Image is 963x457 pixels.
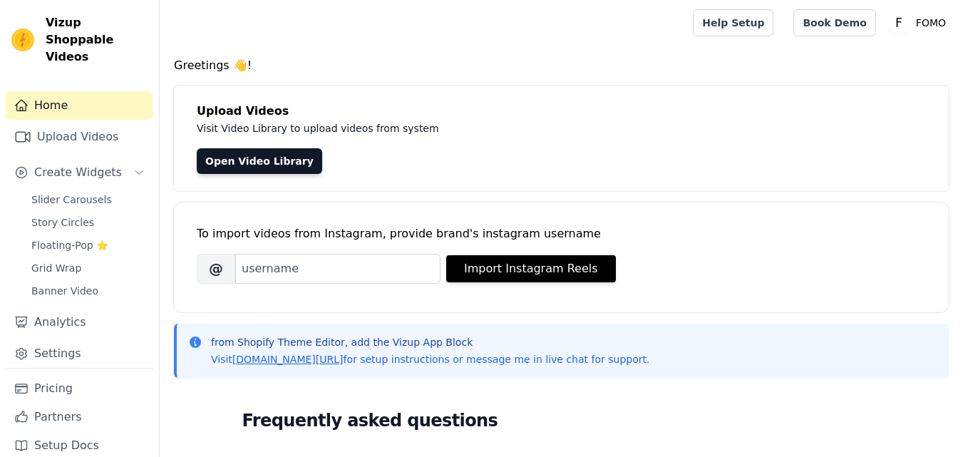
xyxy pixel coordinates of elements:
[6,374,153,403] a: Pricing
[23,258,153,278] a: Grid Wrap
[693,9,773,36] a: Help Setup
[242,406,881,435] h2: Frequently asked questions
[793,9,875,36] a: Book Demo
[6,158,153,187] button: Create Widgets
[235,254,441,284] input: username
[211,352,649,366] p: Visit for setup instructions or message me in live chat for support.
[23,235,153,255] a: Floating-Pop ⭐
[6,339,153,368] a: Settings
[197,148,322,174] a: Open Video Library
[211,335,649,349] p: from Shopify Theme Editor, add the Vizup App Block
[6,308,153,337] a: Analytics
[46,14,148,66] span: Vizup Shoppable Videos
[31,192,112,207] span: Slider Carousels
[232,354,344,365] a: [DOMAIN_NAME][URL]
[197,120,835,137] p: Visit Video Library to upload videos from system
[197,254,235,284] span: @
[910,10,952,36] p: FOMO
[6,123,153,151] a: Upload Videos
[174,57,949,74] h4: Greetings 👋!
[446,255,616,282] button: Import Instagram Reels
[887,10,952,36] button: F FOMO
[31,284,98,298] span: Banner Video
[23,212,153,232] a: Story Circles
[31,238,108,252] span: Floating-Pop ⭐
[895,16,902,30] text: F
[31,261,81,275] span: Grid Wrap
[31,215,94,230] span: Story Circles
[23,281,153,301] a: Banner Video
[11,29,34,51] img: Vizup
[23,190,153,210] a: Slider Carousels
[6,403,153,431] a: Partners
[34,164,122,181] span: Create Widgets
[197,103,926,120] h4: Upload Videos
[197,225,926,242] div: To import videos from Instagram, provide brand's instagram username
[6,91,153,120] a: Home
